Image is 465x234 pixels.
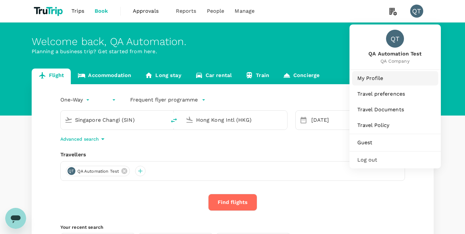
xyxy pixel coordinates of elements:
span: Reports [176,7,196,15]
div: Travellers [60,151,405,159]
span: Travel Documents [357,106,433,114]
button: Find flights [208,194,257,211]
div: QTQA Automation Test [66,166,130,176]
div: QT [68,167,75,175]
span: Trips [71,7,84,15]
input: Going to [196,115,273,125]
a: Car rental [188,69,239,84]
a: Flight [32,69,71,84]
button: delete [166,113,182,128]
span: People [207,7,225,15]
span: Approvals [133,7,165,15]
a: Travel Policy [352,118,438,133]
span: QA Automation Test [368,50,422,58]
div: Welcome back , QA Automation . [32,36,434,48]
p: Your recent search [60,224,405,230]
a: Guest [352,135,438,150]
p: Frequent flyer programme [130,96,198,104]
button: Advanced search [60,135,107,143]
span: My Profile [357,74,433,82]
span: Log out [357,156,433,164]
div: QT [386,30,404,48]
img: TruTrip logo [32,4,67,18]
button: Frequent flyer programme [130,96,206,104]
span: QA Automation Test [73,168,123,175]
span: QA Company [368,58,422,64]
div: [DATE] [309,114,352,127]
a: Travel Documents [352,102,438,117]
iframe: Button to launch messaging window [5,208,26,229]
span: Book [95,7,108,15]
a: Travel preferences [352,87,438,101]
span: Manage [235,7,255,15]
div: QT [410,5,423,18]
span: Travel Policy [357,121,433,129]
a: Accommodation [71,69,138,84]
a: Long stay [138,69,188,84]
input: Depart from [75,115,152,125]
a: Train [239,69,276,84]
div: Log out [352,153,438,167]
a: My Profile [352,71,438,86]
div: One-Way [60,95,91,105]
span: Travel preferences [357,90,433,98]
button: Open [283,119,284,120]
p: Planning a business trip? Get started from here. [32,48,434,55]
p: Advanced search [60,136,99,142]
span: Guest [357,139,433,147]
button: Open [162,119,163,120]
a: Concierge [276,69,326,84]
